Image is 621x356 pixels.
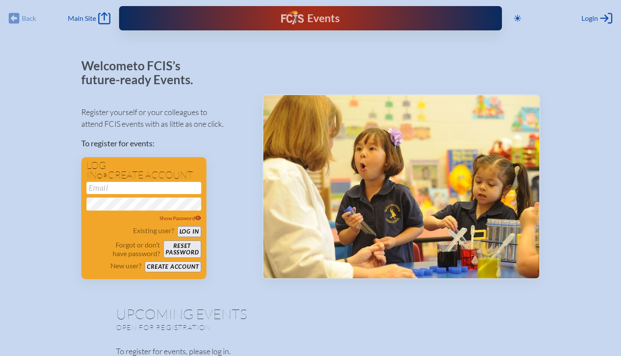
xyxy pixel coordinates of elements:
button: Log in [177,226,201,237]
span: Main Site [68,14,96,23]
span: Show Password [159,215,201,221]
p: Existing user? [133,226,174,235]
p: Open for registration [116,323,345,332]
p: Register yourself or your colleagues to attend FCIS events with as little as one click. [81,106,249,130]
button: Create account [145,261,201,272]
h1: Upcoming Events [116,307,505,321]
p: Welcome to FCIS’s future-ready Events. [81,59,203,86]
img: Events [263,95,539,278]
button: Resetpassword [163,241,201,258]
span: Login [581,14,598,23]
div: FCIS Events — Future ready [229,10,392,26]
a: Main Site [68,12,110,24]
span: or [97,171,108,180]
h1: Log in create account [86,161,201,180]
p: To register for events: [81,138,249,149]
p: Forgot or don’t have password? [86,241,160,258]
input: Email [86,182,201,194]
p: New user? [110,261,141,270]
